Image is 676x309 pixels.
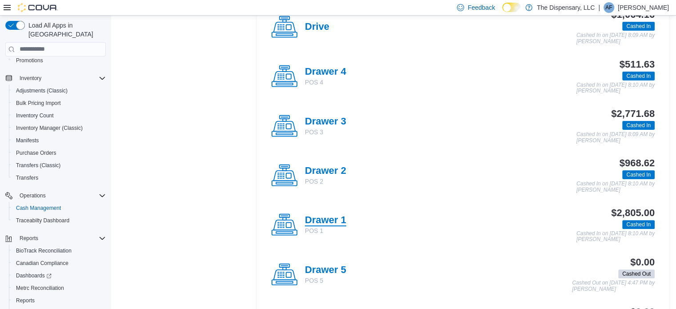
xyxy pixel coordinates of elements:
[12,148,60,158] a: Purchase Orders
[2,189,109,202] button: Operations
[12,283,68,293] a: Metrc Reconciliation
[2,232,109,245] button: Reports
[16,73,45,84] button: Inventory
[9,97,109,109] button: Bulk Pricing Import
[576,32,655,44] p: Cashed In on [DATE] 8:09 AM by [PERSON_NAME]
[12,173,106,183] span: Transfers
[16,190,106,201] span: Operations
[9,147,109,159] button: Purchase Orders
[12,98,106,108] span: Bulk Pricing Import
[468,3,495,12] span: Feedback
[12,270,106,281] span: Dashboards
[9,269,109,282] a: Dashboards
[12,123,106,133] span: Inventory Manager (Classic)
[20,75,41,82] span: Inventory
[611,208,655,218] h3: $2,805.00
[25,21,106,39] span: Load All Apps in [GEOGRAPHIC_DATA]
[12,245,75,256] a: BioTrack Reconciliation
[16,260,68,267] span: Canadian Compliance
[622,270,651,278] span: Cashed Out
[9,245,109,257] button: BioTrack Reconciliation
[16,162,60,169] span: Transfers (Classic)
[626,171,651,179] span: Cashed In
[622,121,655,130] span: Cashed In
[9,84,109,97] button: Adjustments (Classic)
[9,202,109,214] button: Cash Management
[12,173,42,183] a: Transfers
[20,192,46,199] span: Operations
[622,220,655,229] span: Cashed In
[305,226,346,235] p: POS 1
[12,85,106,96] span: Adjustments (Classic)
[12,160,106,171] span: Transfers (Classic)
[16,137,39,144] span: Manifests
[611,108,655,119] h3: $2,771.68
[604,2,614,13] div: Adele Foltz
[12,270,55,281] a: Dashboards
[16,174,38,181] span: Transfers
[12,98,64,108] a: Bulk Pricing Import
[630,257,655,268] h3: $0.00
[20,235,38,242] span: Reports
[305,215,346,226] h4: Drawer 1
[9,109,109,122] button: Inventory Count
[16,87,68,94] span: Adjustments (Classic)
[9,294,109,307] button: Reports
[626,221,651,229] span: Cashed In
[576,181,655,193] p: Cashed In on [DATE] 8:10 AM by [PERSON_NAME]
[9,257,109,269] button: Canadian Compliance
[9,134,109,147] button: Manifests
[305,265,346,276] h4: Drawer 5
[12,215,106,226] span: Traceabilty Dashboard
[16,57,43,64] span: Promotions
[605,2,612,13] span: AF
[9,159,109,172] button: Transfers (Classic)
[305,66,346,78] h4: Drawer 4
[622,170,655,179] span: Cashed In
[626,72,651,80] span: Cashed In
[12,110,57,121] a: Inventory Count
[576,132,655,144] p: Cashed In on [DATE] 8:09 AM by [PERSON_NAME]
[305,177,346,186] p: POS 2
[622,22,655,31] span: Cashed In
[305,128,346,136] p: POS 3
[9,214,109,227] button: Traceabilty Dashboard
[12,258,106,269] span: Canadian Compliance
[620,59,655,70] h3: $511.63
[9,172,109,184] button: Transfers
[16,217,69,224] span: Traceabilty Dashboard
[622,72,655,80] span: Cashed In
[9,122,109,134] button: Inventory Manager (Classic)
[2,72,109,84] button: Inventory
[16,149,56,157] span: Purchase Orders
[12,55,106,66] span: Promotions
[626,121,651,129] span: Cashed In
[18,3,58,12] img: Cova
[12,203,106,213] span: Cash Management
[16,233,106,244] span: Reports
[12,110,106,121] span: Inventory Count
[12,203,64,213] a: Cash Management
[12,148,106,158] span: Purchase Orders
[618,269,655,278] span: Cashed Out
[16,297,35,304] span: Reports
[16,100,61,107] span: Bulk Pricing Import
[12,135,42,146] a: Manifests
[16,190,49,201] button: Operations
[12,245,106,256] span: BioTrack Reconciliation
[12,258,72,269] a: Canadian Compliance
[16,272,52,279] span: Dashboards
[12,295,106,306] span: Reports
[9,54,109,67] button: Promotions
[16,285,64,292] span: Metrc Reconciliation
[12,160,64,171] a: Transfers (Classic)
[576,231,655,243] p: Cashed In on [DATE] 8:10 AM by [PERSON_NAME]
[9,282,109,294] button: Metrc Reconciliation
[598,2,600,13] p: |
[305,165,346,177] h4: Drawer 2
[620,158,655,169] h3: $968.62
[12,295,38,306] a: Reports
[618,2,669,13] p: [PERSON_NAME]
[305,116,346,128] h4: Drawer 3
